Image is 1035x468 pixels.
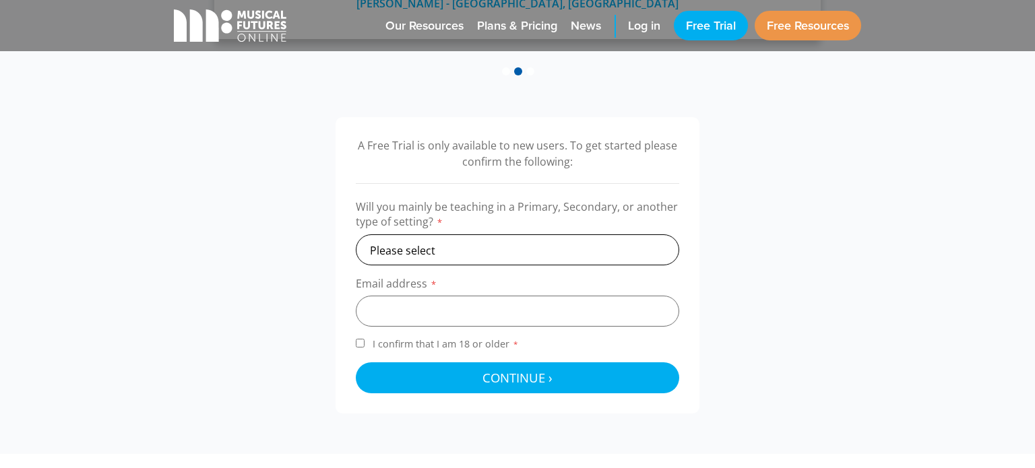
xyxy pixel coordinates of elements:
[370,337,522,350] span: I confirm that I am 18 or older
[385,17,464,35] span: Our Resources
[674,11,748,40] a: Free Trial
[755,11,861,40] a: Free Resources
[482,369,553,386] span: Continue ›
[477,17,557,35] span: Plans & Pricing
[356,137,679,170] p: A Free Trial is only available to new users. To get started please confirm the following:
[356,362,679,393] button: Continue ›
[356,199,679,234] label: Will you mainly be teaching in a Primary, Secondary, or another type of setting?
[356,339,365,347] input: I confirm that I am 18 or older*
[356,276,679,296] label: Email address
[571,17,601,35] span: News
[628,17,660,35] span: Log in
